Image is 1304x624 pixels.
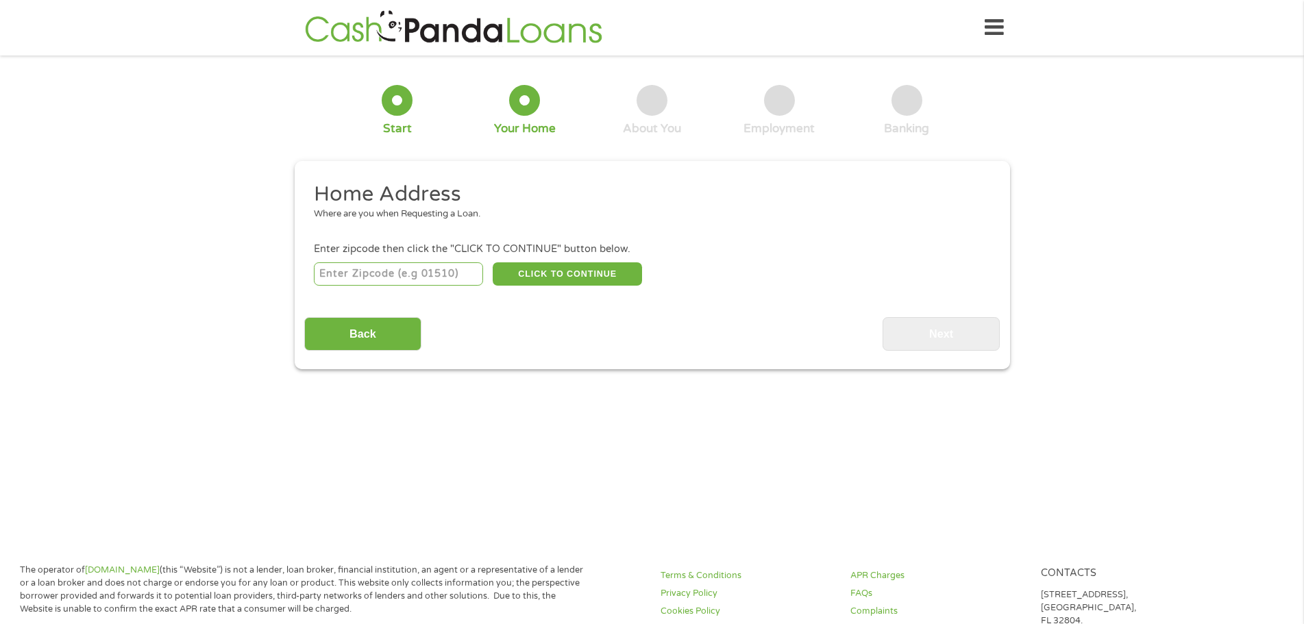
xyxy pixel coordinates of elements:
h4: Contacts [1041,567,1214,580]
div: Where are you when Requesting a Loan. [314,208,980,221]
div: Your Home [494,121,556,136]
button: CLICK TO CONTINUE [493,262,642,286]
div: Employment [743,121,815,136]
a: [DOMAIN_NAME] [85,564,160,575]
div: Banking [884,121,929,136]
input: Enter Zipcode (e.g 01510) [314,262,483,286]
img: GetLoanNow Logo [301,8,606,47]
h2: Home Address [314,181,980,208]
a: FAQs [850,587,1024,600]
p: The operator of (this “Website”) is not a lender, loan broker, financial institution, an agent or... [20,564,591,616]
a: Complaints [850,605,1024,618]
div: About You [623,121,681,136]
div: Start [383,121,412,136]
a: APR Charges [850,569,1024,582]
input: Back [304,317,421,351]
input: Next [883,317,1000,351]
a: Cookies Policy [661,605,834,618]
div: Enter zipcode then click the "CLICK TO CONTINUE" button below. [314,242,989,257]
a: Privacy Policy [661,587,834,600]
a: Terms & Conditions [661,569,834,582]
